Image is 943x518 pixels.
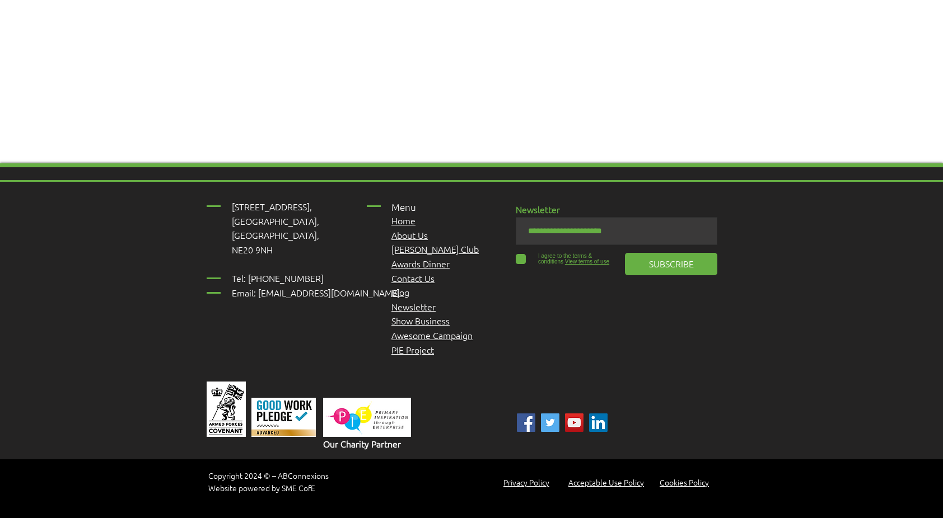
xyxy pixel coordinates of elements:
[625,253,717,275] button: SUBSCRIBE
[208,470,329,481] a: Copyright 2024 © – ABConnexions
[391,286,409,298] a: Blog
[232,215,319,227] span: [GEOGRAPHIC_DATA],
[503,477,549,488] a: Privacy Policy
[565,258,609,265] span: View terms of use
[232,272,400,299] span: Tel: [PHONE_NUMBER] Email: [EMAIL_ADDRESS][DOMAIN_NAME]
[660,477,709,488] a: Cookies Policy
[208,482,315,493] span: Website powered by SME CofE
[391,201,416,213] span: Menu
[391,243,479,255] a: [PERSON_NAME] Club
[391,343,434,356] a: PIE Project
[232,229,319,241] span: [GEOGRAPHIC_DATA],
[391,329,473,341] span: Awesome Campaign
[649,257,694,270] span: SUBSCRIBE
[517,413,608,432] ul: Social Bar
[568,477,644,488] a: Acceptable Use Policy
[391,300,436,313] a: Newsletter
[565,413,583,432] img: YouTube
[516,203,560,215] span: Newsletter
[391,214,416,227] a: Home
[232,200,312,213] span: [STREET_ADDRESS],
[391,229,428,241] a: About Us
[232,243,273,256] span: NE20 9NH
[391,257,450,270] a: Awards Dinner
[517,413,535,432] img: ABC
[589,413,608,432] img: Linked In
[391,314,450,327] a: Show Business
[538,253,592,265] span: I agree to the terms & conditions
[541,413,559,432] img: ABC
[323,437,401,450] span: Our Charity Partner
[391,272,435,284] a: Contact Us
[563,258,609,265] a: View terms of use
